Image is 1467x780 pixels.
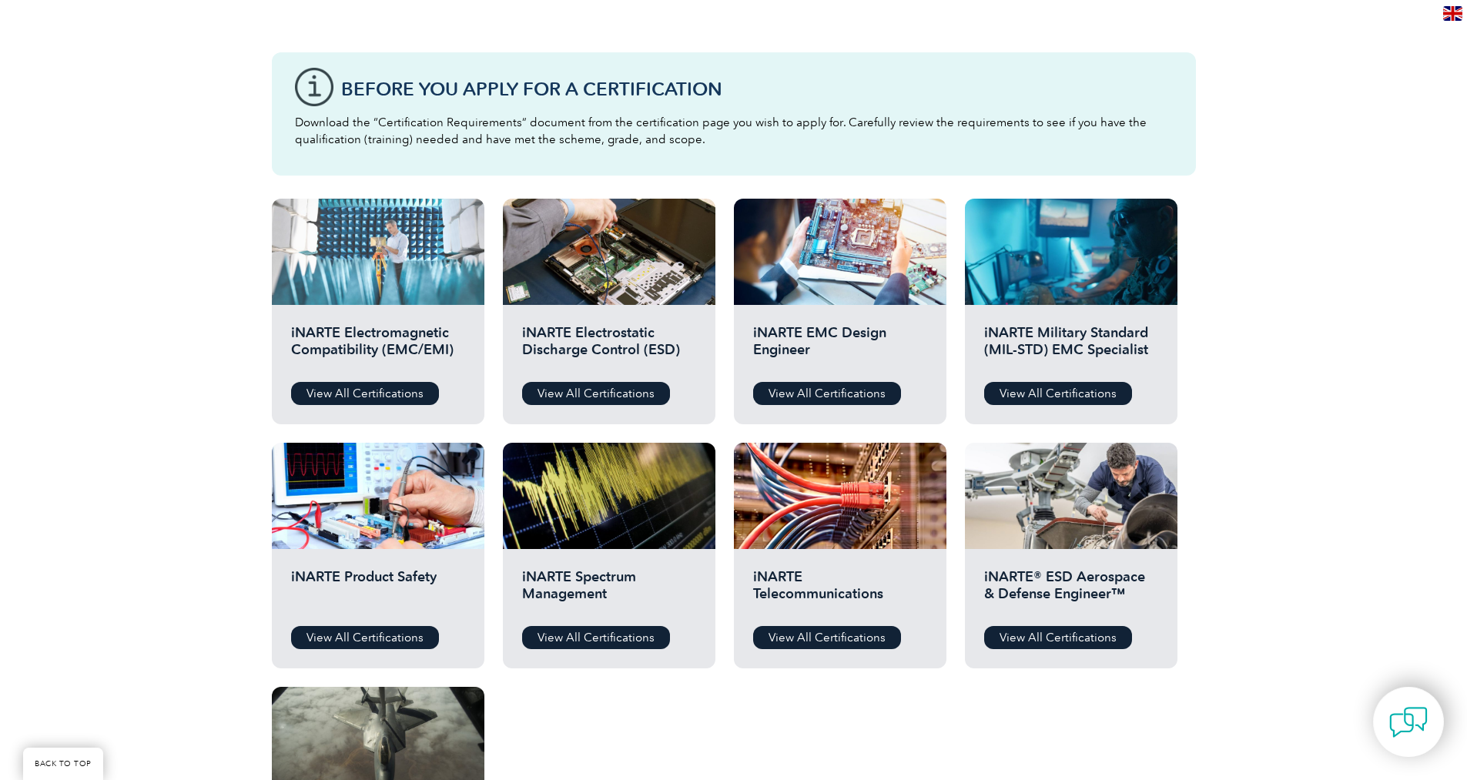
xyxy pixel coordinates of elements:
[295,114,1173,148] p: Download the “Certification Requirements” document from the certification page you wish to apply ...
[984,626,1132,649] a: View All Certifications
[341,79,1173,99] h3: Before You Apply For a Certification
[291,382,439,405] a: View All Certifications
[291,568,465,614] h2: iNARTE Product Safety
[522,382,670,405] a: View All Certifications
[522,626,670,649] a: View All Certifications
[753,568,927,614] h2: iNARTE Telecommunications
[1443,6,1462,21] img: en
[984,382,1132,405] a: View All Certifications
[522,568,696,614] h2: iNARTE Spectrum Management
[522,324,696,370] h2: iNARTE Electrostatic Discharge Control (ESD)
[753,382,901,405] a: View All Certifications
[753,626,901,649] a: View All Certifications
[291,626,439,649] a: View All Certifications
[1389,703,1428,742] img: contact-chat.png
[984,568,1158,614] h2: iNARTE® ESD Aerospace & Defense Engineer™
[23,748,103,780] a: BACK TO TOP
[291,324,465,370] h2: iNARTE Electromagnetic Compatibility (EMC/EMI)
[753,324,927,370] h2: iNARTE EMC Design Engineer
[984,324,1158,370] h2: iNARTE Military Standard (MIL-STD) EMC Specialist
